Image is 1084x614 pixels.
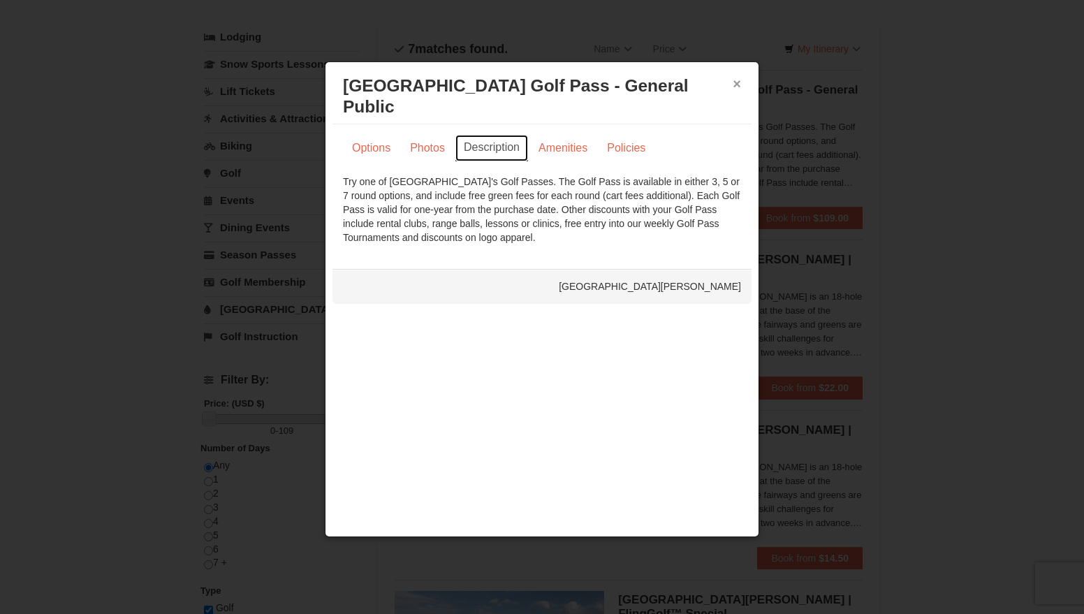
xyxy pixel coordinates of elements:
h3: [GEOGRAPHIC_DATA] Golf Pass - General Public [343,75,741,117]
a: Description [455,135,528,161]
a: Options [343,135,400,161]
a: Photos [401,135,454,161]
button: × [733,77,741,91]
a: Policies [598,135,654,161]
a: Amenities [529,135,596,161]
div: Try one of [GEOGRAPHIC_DATA]'s Golf Passes. The Golf Pass is available in either 3, 5 or 7 round ... [343,175,741,244]
div: [GEOGRAPHIC_DATA][PERSON_NAME] [332,269,752,304]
